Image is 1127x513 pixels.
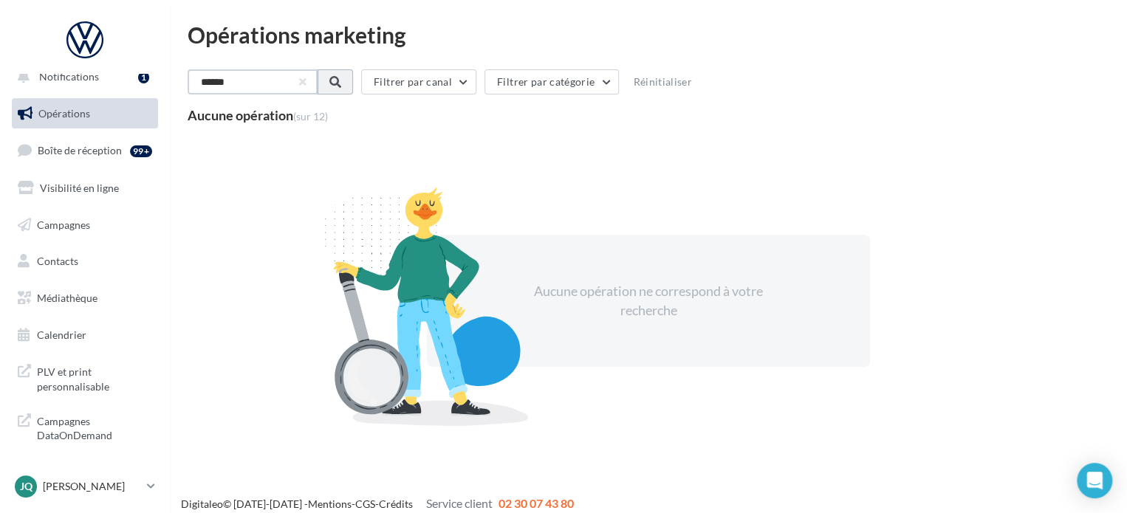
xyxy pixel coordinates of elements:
[9,283,161,314] a: Médiathèque
[9,246,161,277] a: Contacts
[308,497,352,510] a: Mentions
[130,145,152,157] div: 99+
[9,61,155,92] button: Notifications 1
[9,210,161,241] a: Campagnes
[37,411,152,443] span: Campagnes DataOnDemand
[37,292,97,304] span: Médiathèque
[627,73,698,91] button: Réinitialiser
[484,69,619,94] button: Filtrer par catégorie
[181,497,574,510] span: © [DATE]-[DATE] - - -
[181,497,223,510] a: Digitaleo
[426,496,493,510] span: Service client
[293,110,328,123] span: (sur 12)
[9,320,161,351] a: Calendrier
[43,479,141,494] p: [PERSON_NAME]
[9,173,161,204] a: Visibilité en ligne
[37,218,90,230] span: Campagnes
[37,255,78,267] span: Contacts
[499,496,574,510] span: 02 30 07 43 80
[188,24,1109,46] div: Opérations marketing
[361,69,476,94] button: Filtrer par canal
[9,134,161,166] a: Boîte de réception99+
[40,182,119,194] span: Visibilité en ligne
[38,107,90,120] span: Opérations
[138,72,149,83] div: 1
[188,109,328,122] div: Aucune opération
[37,362,152,393] span: PLV et print personnalisable
[379,497,413,510] a: Crédits
[38,144,122,156] span: Boîte de réception
[12,472,158,500] a: JQ [PERSON_NAME]
[9,356,161,399] a: PLV et print personnalisable
[37,328,86,341] span: Calendrier
[1077,463,1112,498] div: Open Intercom Messenger
[355,497,375,510] a: CGS
[39,70,99,83] span: Notifications
[20,479,32,494] span: JQ
[9,98,161,129] a: Opérations
[521,282,775,320] div: Aucune opération ne correspond à votre recherche
[9,405,161,449] a: Campagnes DataOnDemand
